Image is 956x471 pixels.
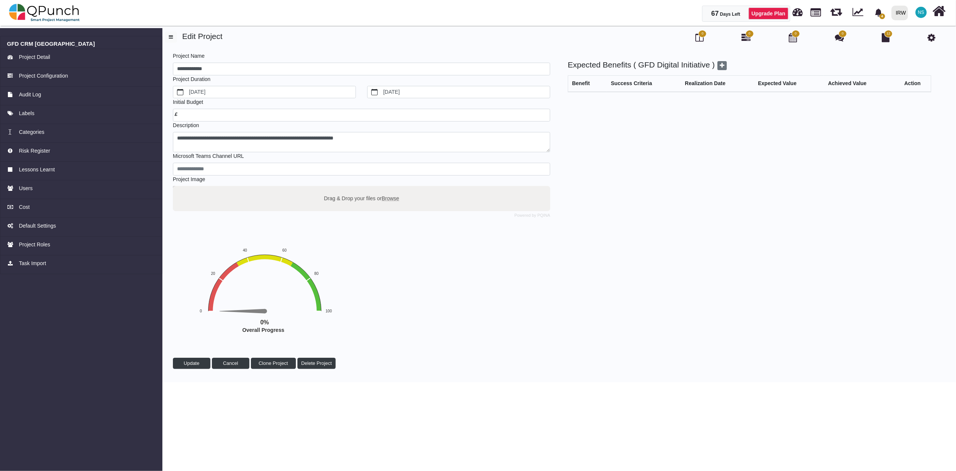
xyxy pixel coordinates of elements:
span: Users [19,184,33,192]
a: IRW [888,0,911,25]
a: bell fill4 [870,0,888,24]
label: Project Image [173,175,205,183]
button: Delete Project [297,358,336,369]
h6: GFD CRM Italy [7,40,156,47]
i: Home [933,4,946,18]
svg: bell fill [875,9,882,16]
span: 4 [879,13,885,19]
span: 67 [711,10,719,17]
div: Success Criteria [611,79,677,87]
text: 0% [260,319,269,325]
button: calendar [368,86,382,98]
text: 80 [314,271,319,276]
label: Drag & Drop your files or [321,192,402,205]
span: 0 [749,31,750,36]
text: 60 [282,248,287,252]
span: Clone Project [259,360,288,366]
div: Expected Value [758,79,820,87]
a: Powered by PQINA [515,214,550,217]
text: 0 [200,309,202,313]
svg: calendar [177,89,184,96]
text: 20 [211,271,215,276]
label: Microsoft Teams Channel URL [173,152,244,160]
h4: Expected Benefits ( GFD Digital Initiative ) [568,60,931,70]
svg: Interactive chart [154,211,379,346]
span: Lessons Learnt [19,166,55,174]
i: Board [695,33,704,42]
label: Project Duration [173,75,210,83]
span: Cancel [223,360,238,366]
div: Dynamic Report [849,0,870,25]
label: [DATE] [382,86,550,98]
a: NS [911,0,931,24]
a: GFD CRM [GEOGRAPHIC_DATA] [7,40,156,47]
text: 100 [326,309,332,313]
span: Releases [830,4,842,16]
div: Notification [872,6,885,19]
label: Initial Budget [173,98,203,106]
label: [DATE] [188,86,356,98]
button: calendar [173,86,188,98]
div: Realization Date [685,79,750,87]
span: Browse [382,195,399,201]
button: Clone Project [251,358,296,369]
button: Cancel [212,358,249,369]
span: Labels [19,109,34,117]
i: Punch Discussion [835,33,844,42]
span: Default Settings [19,222,56,230]
path: 0 %. Speed. [219,309,264,313]
div: Action [898,79,927,87]
span: Audit Log [19,91,41,99]
span: NS [918,10,924,15]
label: Description [173,121,199,129]
img: qpunch-sp.fa6292f.png [9,1,80,24]
a: 0 [742,36,751,42]
div: Achieved Value [828,79,890,87]
span: Project Roles [19,241,50,249]
label: Project Name [173,52,205,60]
span: Cost [19,203,30,211]
span: Project Detail [19,53,50,61]
text: Overall Progress [242,327,284,333]
span: Update [184,360,200,366]
span: Task Import [19,259,46,267]
button: Update [173,358,210,369]
div: Overall Progress. Highcharts interactive chart. [154,211,379,346]
span: 0 [842,31,844,36]
span: Add benefits [717,61,727,70]
a: Upgrade Plan [749,7,788,19]
span: Risk Register [19,147,50,155]
span: 12 [887,31,890,36]
span: Delete Project [301,360,332,366]
span: Days Left [720,12,740,17]
i: Gantt [742,33,751,42]
span: Nadeem Sheikh [915,7,927,18]
div: Benefit [572,79,603,87]
text: 40 [243,248,247,252]
span: Project Configuration [19,72,68,80]
i: Calendar [789,33,797,42]
div: IRW [896,6,906,19]
span: 0 [702,31,704,36]
i: Document Library [882,33,890,42]
span: Categories [19,128,44,136]
span: Dashboard [793,4,803,16]
svg: calendar [371,89,378,96]
span: 0 [795,31,797,36]
h4: Edit Project [165,31,950,41]
span: Projects [811,5,821,16]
